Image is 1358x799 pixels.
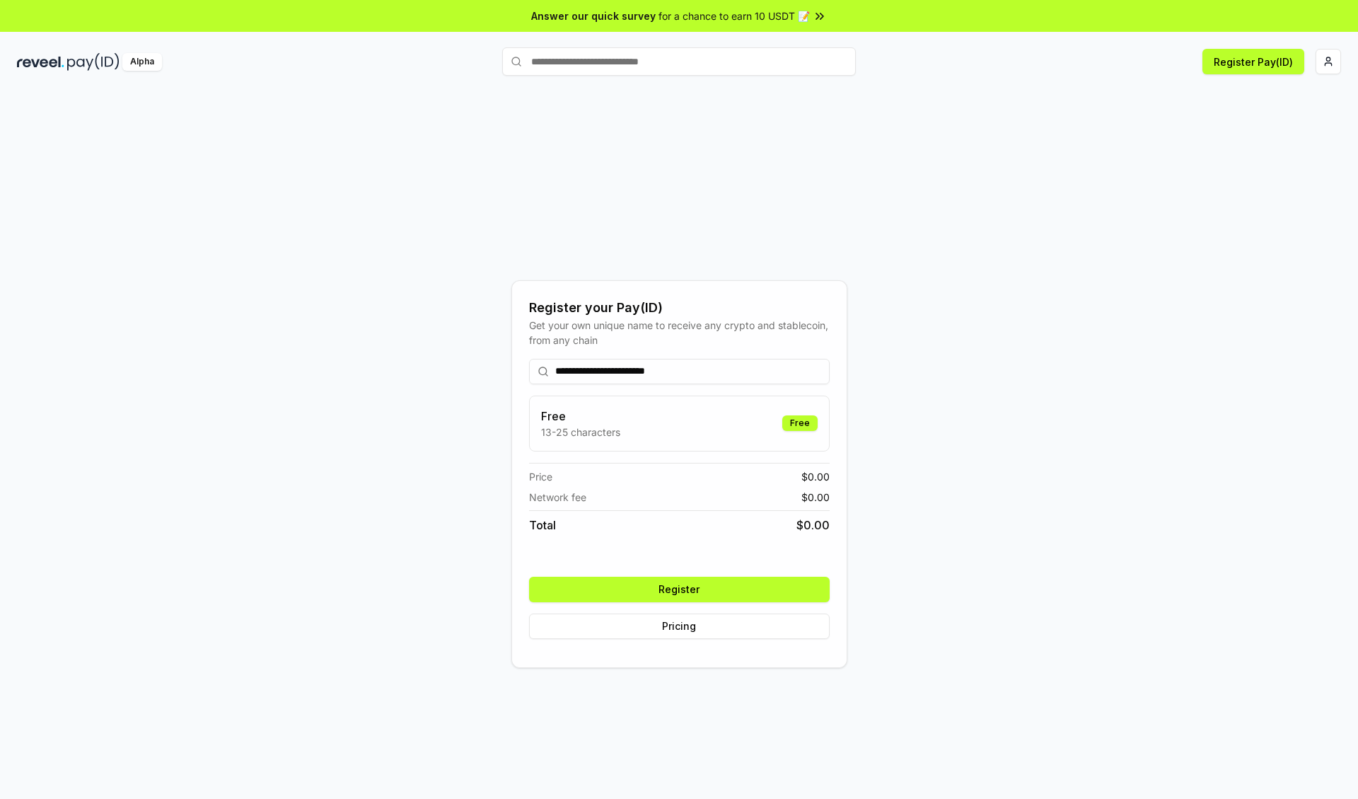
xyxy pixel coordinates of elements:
[801,490,830,505] span: $ 0.00
[541,425,620,439] p: 13-25 characters
[531,8,656,23] span: Answer our quick survey
[17,53,64,71] img: reveel_dark
[782,415,818,431] div: Free
[529,490,586,505] span: Network fee
[529,318,830,347] div: Get your own unique name to receive any crypto and stablecoin, from any chain
[801,469,830,484] span: $ 0.00
[541,408,620,425] h3: Free
[1202,49,1304,74] button: Register Pay(ID)
[67,53,120,71] img: pay_id
[658,8,810,23] span: for a chance to earn 10 USDT 📝
[529,469,552,484] span: Price
[796,517,830,534] span: $ 0.00
[529,298,830,318] div: Register your Pay(ID)
[529,614,830,639] button: Pricing
[122,53,162,71] div: Alpha
[529,577,830,602] button: Register
[529,517,556,534] span: Total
